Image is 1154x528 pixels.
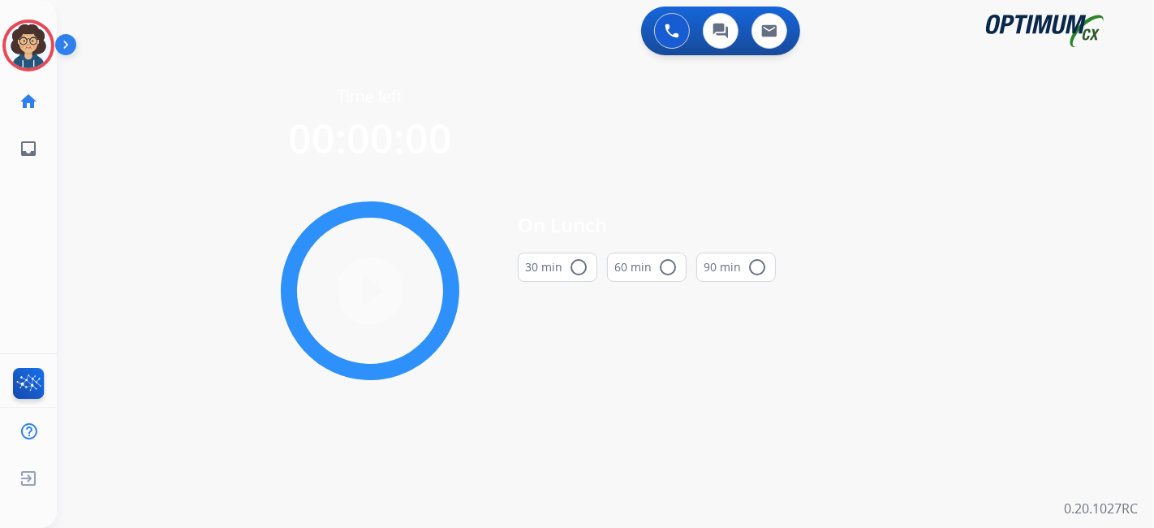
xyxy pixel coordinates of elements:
mat-icon: inbox [19,139,38,158]
mat-icon: radio_button_unchecked [569,258,588,277]
span: On Lunch [518,210,776,240]
mat-icon: radio_button_unchecked [658,258,678,277]
button: 30 min [518,253,597,282]
mat-icon: radio_button_unchecked [747,258,767,277]
p: 0.20.1027RC [1064,499,1138,518]
span: 00:00:00 [288,110,452,166]
button: 90 min [696,253,776,282]
img: avatar [6,23,51,68]
span: Time left [338,85,403,108]
mat-icon: home [19,92,38,111]
button: 60 min [607,253,687,282]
